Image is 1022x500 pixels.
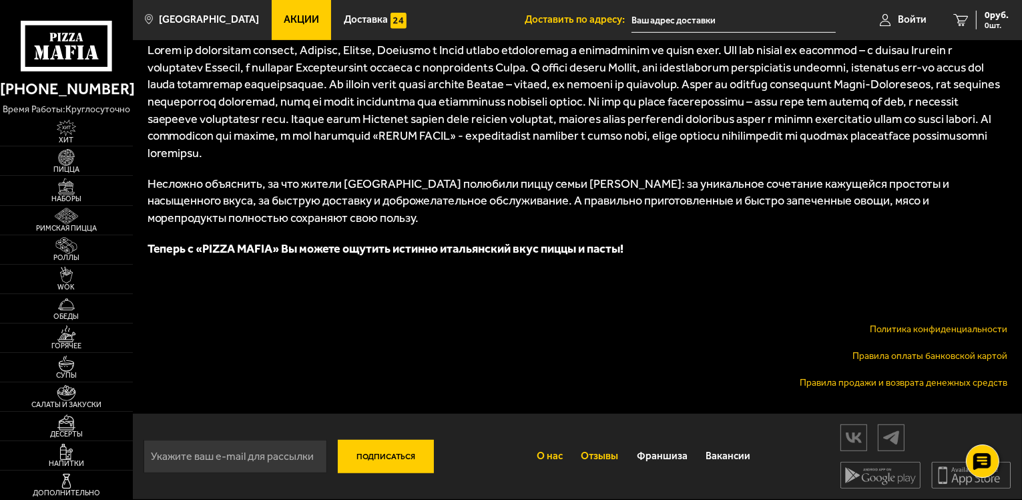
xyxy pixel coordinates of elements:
[525,15,631,25] span: Доставить по адресу:
[159,15,259,25] span: [GEOGRAPHIC_DATA]
[631,8,836,33] input: Ваш адрес доставки
[344,15,388,25] span: Доставка
[852,350,1007,362] a: Правила оплаты банковской картой
[898,15,927,25] span: Войти
[284,15,319,25] span: Акции
[148,43,1001,160] span: Lorem ip dolorsitam consect, Adipisc, Elitse, Doeiusmo t Incid utlabo etdoloremag a enimadminim v...
[985,11,1009,20] span: 0 руб.
[627,439,697,474] a: Франшиза
[391,13,407,29] img: 15daf4d41897b9f0e9f617042186c801.svg
[870,324,1007,335] a: Политика конфиденциальности
[841,426,866,449] img: vk
[527,439,572,474] a: О нас
[572,439,628,474] a: Отзывы
[800,377,1007,388] a: Правила продажи и возврата денежных средств
[148,241,624,256] span: Теперь с «PIZZA MAFIA» Вы можете ощутить истинно итальянский вкус пиццы и пасты!
[148,176,950,225] span: Несложно объяснить, за что жители [GEOGRAPHIC_DATA] полюбили пиццу семьи [PERSON_NAME]: за уникал...
[338,440,434,473] button: Подписаться
[697,439,760,474] a: Вакансии
[985,21,1009,29] span: 0 шт.
[144,440,327,473] input: Укажите ваш e-mail для рассылки
[878,426,904,449] img: tg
